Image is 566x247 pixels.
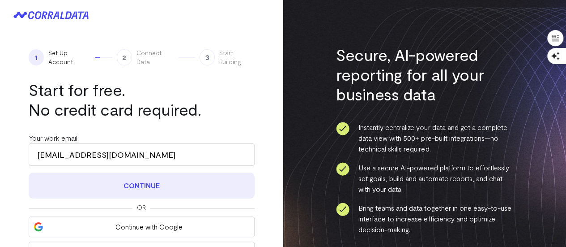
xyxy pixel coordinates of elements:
span: Or [137,203,146,212]
span: Set Up Account [48,48,91,66]
span: Continue with Google [48,221,249,232]
label: Your work email: [29,134,79,142]
span: Connect Data [136,48,174,66]
h1: Start for free. No credit card required. [29,80,255,119]
button: Continue with Google [29,217,255,237]
li: Use a secure AI-powered platform to effortlessly set goals, build and automate reports, and chat ... [336,162,513,195]
span: 3 [200,49,215,65]
input: Enter your work email address [29,143,255,166]
li: Bring teams and data together in one easy-to-use interface to increase efficiency and optimize de... [336,203,513,235]
h3: Secure, AI-powered reporting for all your business data [336,45,513,104]
button: Continue [29,173,255,199]
span: 1 [29,49,44,65]
span: Start Building [219,48,254,66]
li: Instantly centralize your data and get a complete data view with 500+ pre-built integrations—no t... [336,122,513,154]
span: 2 [117,49,132,65]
